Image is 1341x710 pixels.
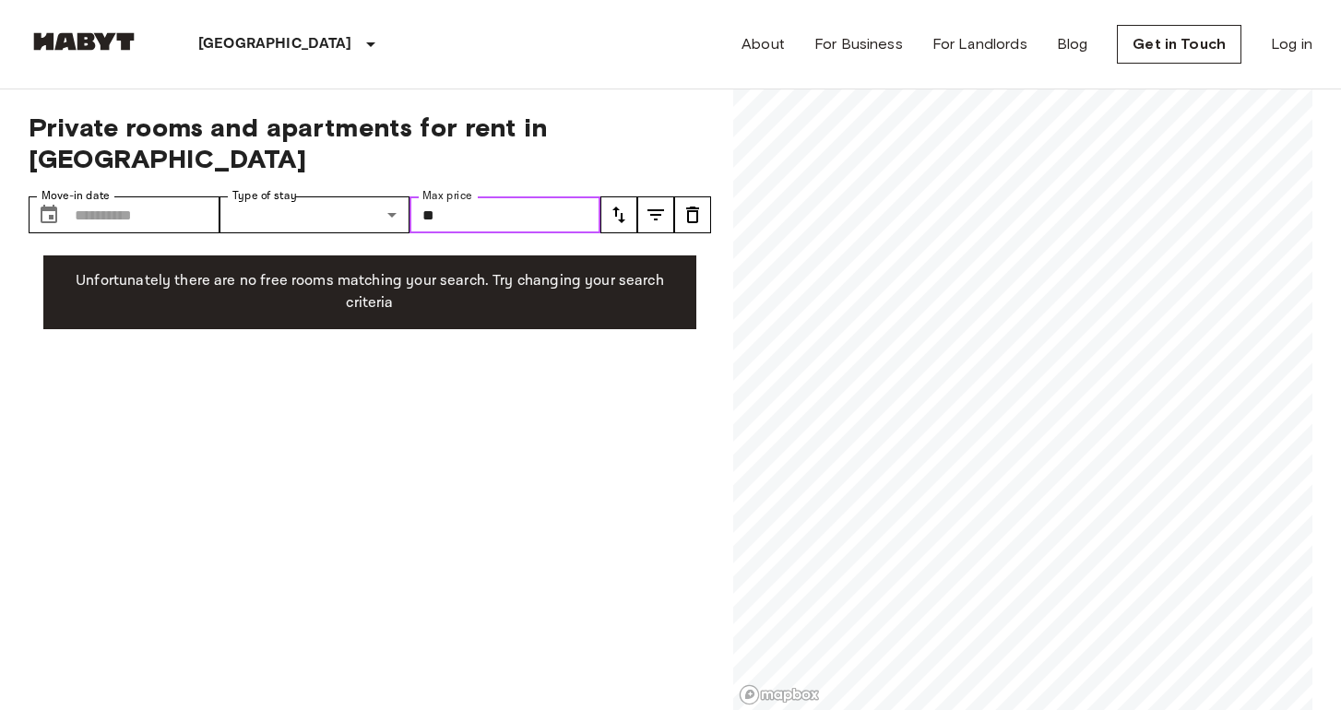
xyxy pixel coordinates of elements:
[814,33,903,55] a: For Business
[29,32,139,51] img: Habyt
[30,196,67,233] button: Choose date
[29,112,711,174] span: Private rooms and apartments for rent in [GEOGRAPHIC_DATA]
[739,684,820,705] a: Mapbox logo
[42,188,110,204] label: Move-in date
[600,196,637,233] button: tune
[198,33,352,55] p: [GEOGRAPHIC_DATA]
[1117,25,1241,64] a: Get in Touch
[674,196,711,233] button: tune
[232,188,297,204] label: Type of stay
[1271,33,1312,55] a: Log in
[932,33,1027,55] a: For Landlords
[742,33,785,55] a: About
[1057,33,1088,55] a: Blog
[58,270,682,314] p: Unfortunately there are no free rooms matching your search. Try changing your search criteria
[422,188,472,204] label: Max price
[637,196,674,233] button: tune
